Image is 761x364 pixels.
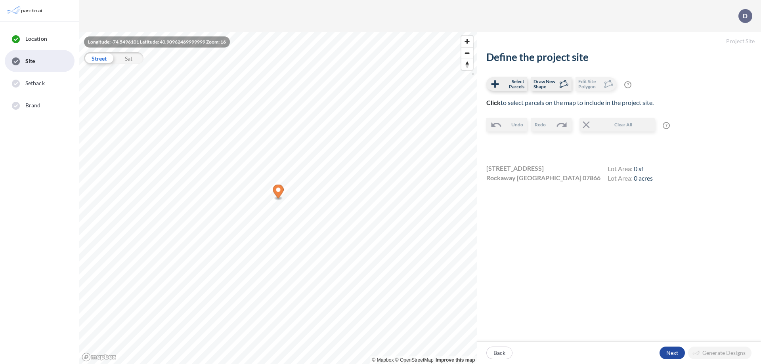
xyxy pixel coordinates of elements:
[486,173,600,183] span: Rockaway [GEOGRAPHIC_DATA] 07866
[477,32,761,51] h5: Project Site
[578,79,602,89] span: Edit Site Polygon
[608,165,653,174] h4: Lot Area:
[461,48,473,59] span: Zoom out
[486,99,654,106] span: to select parcels on the map to include in the project site.
[84,52,114,64] div: Street
[6,3,44,18] img: Parafin
[82,353,117,362] a: Mapbox homepage
[608,174,653,184] h4: Lot Area:
[743,12,748,19] p: D
[461,36,473,47] button: Zoom in
[461,59,473,70] button: Reset bearing to north
[511,121,523,128] span: Undo
[501,79,524,89] span: Select Parcels
[666,349,678,357] p: Next
[25,35,47,43] span: Location
[486,164,544,173] span: [STREET_ADDRESS]
[486,118,527,131] button: Undo
[25,101,41,109] span: Brand
[663,122,670,129] span: ?
[461,47,473,59] button: Zoom out
[493,349,505,357] p: Back
[579,118,655,131] button: Clear All
[592,121,654,128] span: Clear All
[25,57,35,65] span: Site
[372,357,394,363] a: Mapbox
[634,165,643,172] span: 0 sf
[634,174,653,182] span: 0 acres
[273,185,284,201] div: Map marker
[660,347,685,359] button: Next
[535,121,546,128] span: Redo
[25,79,45,87] span: Setback
[486,51,751,63] h2: Define the project site
[624,81,631,88] span: ?
[84,36,230,48] div: Longitude: -74.5496101 Latitude: 40.90962469999999 Zoom: 16
[114,52,143,64] div: Sat
[436,357,475,363] a: Improve this map
[79,32,477,364] canvas: Map
[395,357,434,363] a: OpenStreetMap
[486,347,512,359] button: Back
[486,99,501,106] b: Click
[531,118,572,131] button: Redo
[533,79,557,89] span: Draw New Shape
